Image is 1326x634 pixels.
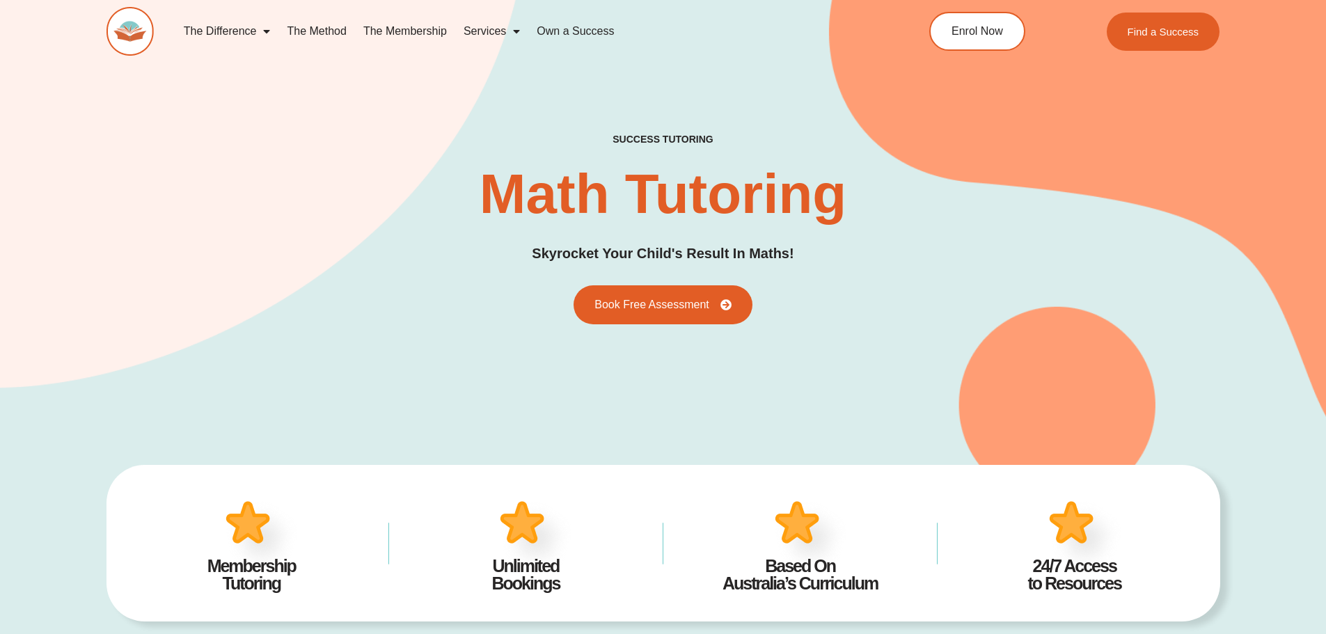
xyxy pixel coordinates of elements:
[532,243,794,264] h3: Skyrocket Your Child's Result In Maths!
[684,557,917,592] h4: Based On Australia’s Curriculum
[594,299,709,310] span: Book Free Assessment
[136,557,368,592] h4: Membership Tutoring
[278,15,354,47] a: The Method
[410,557,642,592] h4: Unlimited Bookings
[574,285,752,324] a: Book Free Assessment
[455,15,528,47] a: Services
[1128,26,1199,37] span: Find a Success
[952,26,1003,37] span: Enrol Now
[613,134,713,145] h4: success tutoring
[175,15,866,47] nav: Menu
[175,15,279,47] a: The Difference
[958,557,1191,592] h4: 24/7 Access to Resources
[355,15,455,47] a: The Membership
[528,15,622,47] a: Own a Success
[480,166,846,222] h2: Math Tutoring
[929,12,1025,51] a: Enrol Now
[1107,13,1220,51] a: Find a Success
